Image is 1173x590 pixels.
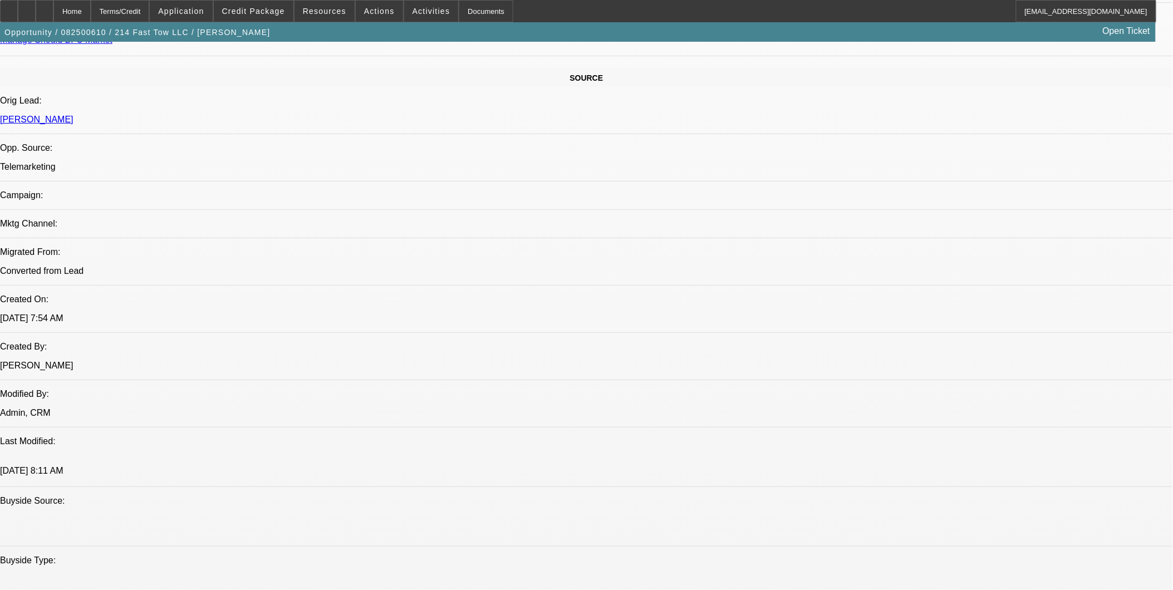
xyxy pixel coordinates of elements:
span: Application [158,7,204,16]
span: Actions [364,7,395,16]
button: Credit Package [214,1,293,22]
span: Credit Package [222,7,285,16]
button: Actions [356,1,403,22]
span: Opportunity / 082500610 / 214 Fast Tow LLC / [PERSON_NAME] [4,28,271,37]
button: Activities [404,1,459,22]
span: SOURCE [570,73,603,82]
a: Open Ticket [1098,22,1155,41]
span: Activities [413,7,450,16]
button: Application [150,1,212,22]
button: Resources [295,1,355,22]
span: Resources [303,7,346,16]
